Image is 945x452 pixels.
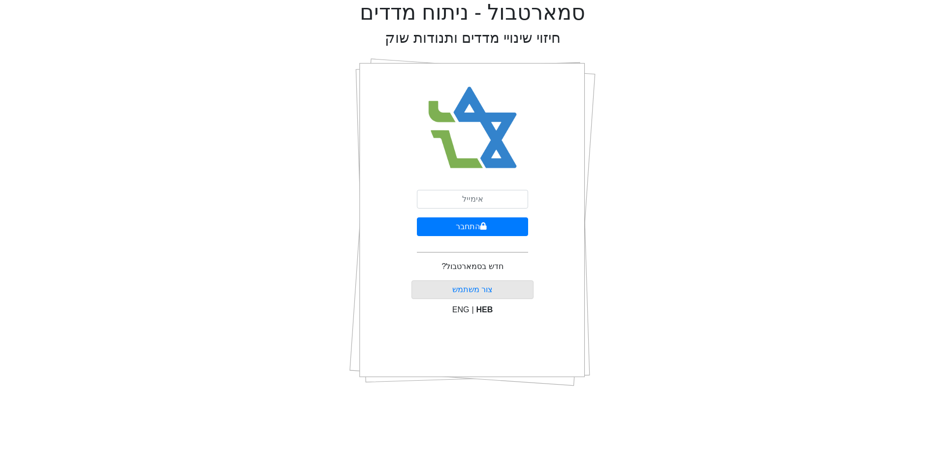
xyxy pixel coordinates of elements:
[417,190,528,209] input: אימייל
[419,74,526,182] img: Smart Bull
[452,285,493,294] a: צור משתמש
[441,261,503,272] p: חדש בסמארטבול?
[472,305,473,314] span: |
[385,30,561,47] h2: חיזוי שינויי מדדים ותנודות שוק
[476,305,493,314] span: HEB
[452,305,470,314] span: ENG
[411,280,534,299] button: צור משתמש
[417,217,528,236] button: התחבר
